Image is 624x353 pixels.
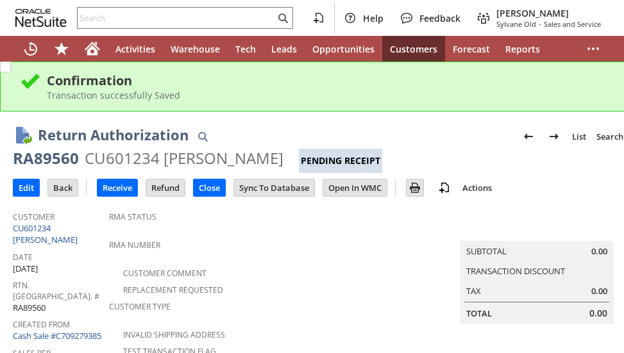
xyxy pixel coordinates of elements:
[54,41,69,56] svg: Shortcuts
[78,10,275,26] input: Search
[591,285,607,297] span: 0.00
[77,36,108,62] a: Home
[457,182,497,193] a: Actions
[460,220,614,241] caption: Summary
[407,179,423,196] input: Print
[13,179,39,196] input: Edit
[544,19,601,29] span: Sales and Service
[13,263,38,275] span: [DATE]
[505,43,540,55] span: Reports
[13,148,79,168] div: RA89560
[312,43,375,55] span: Opportunities
[521,129,536,144] img: Previous
[546,129,562,144] img: Next
[264,36,305,62] a: Leads
[496,19,536,29] span: Sylvane Old
[123,268,207,279] a: Customer Comment
[85,41,100,56] svg: Home
[305,36,382,62] a: Opportunities
[38,124,189,145] h1: Return Authorization
[85,148,283,168] div: CU601234 [PERSON_NAME]
[228,36,264,62] a: Tech
[15,36,46,62] a: Recent Records
[539,19,541,29] span: -
[108,36,163,62] a: Activities
[194,179,225,196] input: Close
[275,10,291,26] svg: Search
[123,284,223,295] a: Replacement Requested
[146,179,185,196] input: Refund
[323,179,387,196] input: Open In WMC
[195,129,210,144] img: Quick Find
[13,302,46,314] span: RA89560
[466,245,507,257] a: Subtotal
[13,319,70,330] a: Created From
[235,43,256,55] span: Tech
[496,7,601,19] span: [PERSON_NAME]
[47,72,621,89] div: Confirmation
[419,12,460,24] span: Feedback
[46,36,77,62] div: Shortcuts
[234,179,314,196] input: Sync To Database
[163,36,228,62] a: Warehouse
[109,301,171,312] a: Customer Type
[271,43,297,55] span: Leads
[109,240,160,250] a: RMA Number
[13,252,33,263] a: Date
[13,222,81,245] a: CU601234 [PERSON_NAME]
[466,308,492,319] a: Total
[299,149,382,173] div: Pending Receipt
[437,180,452,195] img: add-record.svg
[48,179,78,196] input: Back
[15,9,67,27] svg: logo
[382,36,445,62] a: Customers
[123,329,225,340] a: Invalid Shipping Address
[498,36,548,62] a: Reports
[97,179,137,196] input: Receive
[13,280,99,302] a: Rtn. [GEOGRAPHIC_DATA]. #
[567,126,591,147] a: List
[466,285,481,297] a: Tax
[171,43,220,55] span: Warehouse
[589,307,607,320] span: 0.00
[591,245,607,258] span: 0.00
[13,211,55,222] a: Customer
[13,330,101,341] a: Cash Sale #C709279385
[47,89,621,101] div: Transaction successfully Saved
[390,43,437,55] span: Customers
[115,43,155,55] span: Activities
[109,211,156,222] a: RMA Status
[578,36,609,62] div: More menus
[466,265,565,277] a: Transaction Discount
[363,12,384,24] span: Help
[445,36,498,62] a: Forecast
[453,43,490,55] span: Forecast
[23,41,38,56] svg: Recent Records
